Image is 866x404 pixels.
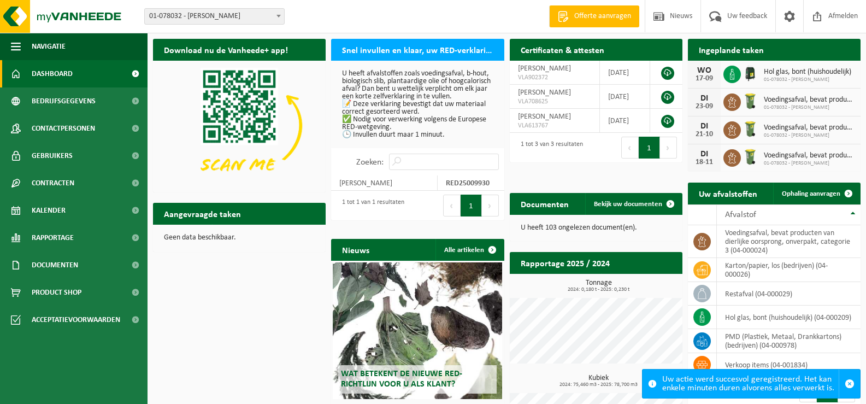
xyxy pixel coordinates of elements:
[32,279,81,306] span: Product Shop
[594,201,662,208] span: Bekijk uw documenten
[153,203,252,224] h2: Aangevraagde taken
[164,234,315,242] p: Geen data beschikbaar.
[32,197,66,224] span: Kalender
[144,8,285,25] span: 01-078032 - LAGRANGE YVES - DEINZE
[773,183,859,204] a: Ophaling aanvragen
[32,33,66,60] span: Navigatie
[717,225,861,258] td: voedingsafval, bevat producten van dierlijke oorsprong, onverpakt, categorie 3 (04-000024)
[600,61,650,85] td: [DATE]
[510,193,580,214] h2: Documenten
[693,75,715,83] div: 17-09
[446,179,490,188] strong: RED25009930
[688,183,768,204] h2: Uw afvalstoffen
[145,9,284,24] span: 01-078032 - LAGRANGE YVES - DEINZE
[342,70,493,139] p: U heeft afvalstoffen zoals voedingsafval, b-hout, biologisch slib, plantaardige olie of hoogcalor...
[331,239,380,260] h2: Nieuws
[693,66,715,75] div: WO
[443,195,461,216] button: Previous
[518,121,592,130] span: VLA613767
[585,193,681,215] a: Bekijk uw documenten
[510,39,615,60] h2: Certificaten & attesten
[660,137,677,159] button: Next
[764,104,855,111] span: 01-078032 - [PERSON_NAME]
[764,77,851,83] span: 01-078032 - [PERSON_NAME]
[693,159,715,166] div: 18-11
[331,39,504,60] h2: Snel invullen en klaar, uw RED-verklaring voor 2025
[688,39,775,60] h2: Ingeplande taken
[515,374,682,388] h3: Kubiek
[693,122,715,131] div: DI
[482,195,499,216] button: Next
[32,60,73,87] span: Dashboard
[515,382,682,388] span: 2024: 75,460 m3 - 2025: 78,700 m3
[717,329,861,353] td: PMD (Plastiek, Metaal, Drankkartons) (bedrijven) (04-000978)
[32,87,96,115] span: Bedrijfsgegevens
[549,5,639,27] a: Offerte aanvragen
[693,94,715,103] div: DI
[572,11,634,22] span: Offerte aanvragen
[32,251,78,279] span: Documenten
[518,113,571,121] span: [PERSON_NAME]
[337,194,404,218] div: 1 tot 1 van 1 resultaten
[331,175,438,191] td: [PERSON_NAME]
[153,39,299,60] h2: Download nu de Vanheede+ app!
[717,306,861,329] td: hol glas, bont (huishoudelijk) (04-000209)
[510,252,621,273] h2: Rapportage 2025 / 2024
[764,160,855,167] span: 01-078032 - [PERSON_NAME]
[764,132,855,139] span: 01-078032 - [PERSON_NAME]
[741,92,759,110] img: WB-0140-HPE-GN-50
[515,136,583,160] div: 1 tot 3 van 3 resultaten
[515,287,682,292] span: 2024: 0,180 t - 2025: 0,230 t
[693,131,715,138] div: 21-10
[741,120,759,138] img: WB-0140-HPE-GN-50
[717,258,861,282] td: karton/papier, los (bedrijven) (04-000026)
[639,137,660,159] button: 1
[153,61,326,190] img: Download de VHEPlus App
[717,353,861,377] td: verkoop items (04-001834)
[764,68,851,77] span: Hol glas, bont (huishoudelijk)
[32,142,73,169] span: Gebruikers
[32,306,120,333] span: Acceptatievoorwaarden
[515,279,682,292] h3: Tonnage
[693,150,715,159] div: DI
[518,73,592,82] span: VLA902372
[621,137,639,159] button: Previous
[601,273,681,295] a: Bekijk rapportage
[333,262,502,399] a: Wat betekent de nieuwe RED-richtlijn voor u als klant?
[717,282,861,306] td: restafval (04-000029)
[764,96,855,104] span: Voedingsafval, bevat producten van dierlijke oorsprong, onverpakt, categorie 3
[693,103,715,110] div: 23-09
[518,65,571,73] span: [PERSON_NAME]
[764,124,855,132] span: Voedingsafval, bevat producten van dierlijke oorsprong, onverpakt, categorie 3
[741,148,759,166] img: WB-0140-HPE-GN-50
[32,169,74,197] span: Contracten
[518,89,571,97] span: [PERSON_NAME]
[782,190,840,197] span: Ophaling aanvragen
[725,210,756,219] span: Afvalstof
[764,151,855,160] span: Voedingsafval, bevat producten van dierlijke oorsprong, onverpakt, categorie 3
[461,195,482,216] button: 1
[435,239,503,261] a: Alle artikelen
[32,224,74,251] span: Rapportage
[741,64,759,83] img: CR-HR-1C-1000-PES-01
[600,109,650,133] td: [DATE]
[32,115,95,142] span: Contactpersonen
[600,85,650,109] td: [DATE]
[356,158,384,167] label: Zoeken:
[521,224,671,232] p: U heeft 103 ongelezen document(en).
[518,97,592,106] span: VLA708625
[662,370,839,398] div: Uw actie werd succesvol geregistreerd. Het kan enkele minuten duren alvorens alles verwerkt is.
[341,370,462,389] span: Wat betekent de nieuwe RED-richtlijn voor u als klant?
